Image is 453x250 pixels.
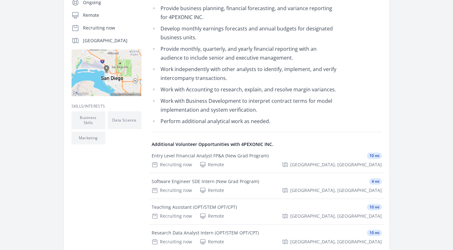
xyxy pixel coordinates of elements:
[152,44,338,62] li: Provide monthly, quarterly, and yearly financial reporting with an audience to include senior and...
[152,153,269,159] div: Entry Level Financial Analyst FP&A (New Grad Program)
[152,117,338,126] li: Perform additional analytical work as needed.
[200,213,224,219] div: Remote
[152,4,338,22] li: Provide business planning, financial forecasting, and variance reporting for 4PEXONIC INC.
[72,132,105,144] li: Marketing
[367,230,382,236] span: 10 mi
[200,161,224,168] div: Remote
[149,173,384,199] a: Software Engineer SDE Intern (New Grad Program) 4 mi Recruiting now Remote [GEOGRAPHIC_DATA], [GE...
[152,213,192,219] div: Recruiting now
[152,65,338,82] li: Work independently with other analysts to identify, implement, and verify intercompany transactions.
[367,153,382,159] span: 10 mi
[83,37,141,44] p: [GEOGRAPHIC_DATA]
[290,161,382,168] span: [GEOGRAPHIC_DATA], [GEOGRAPHIC_DATA]
[152,187,192,194] div: Recruiting now
[152,178,259,185] div: Software Engineer SDE Intern (New Grad Program)
[152,239,192,245] div: Recruiting now
[290,187,382,194] span: [GEOGRAPHIC_DATA], [GEOGRAPHIC_DATA]
[152,230,259,236] div: Research Data Analyst Intern (OPT/STEM OPT/CPT)
[149,199,384,224] a: Teaching Assistant (OPT/STEM OPT/CPT) 10 mi Recruiting now Remote [GEOGRAPHIC_DATA], [GEOGRAPHIC_...
[108,111,141,129] li: Data Science
[152,85,338,94] li: Work with Accounting to research, explain, and resolve margin variances.
[152,161,192,168] div: Recruiting now
[152,24,338,42] li: Develop monthly earnings forecasts and annual budgets for designated business units.
[72,104,141,109] h3: Skills/Interests
[152,204,237,210] div: Teaching Assistant (OPT/STEM OPT/CPT)
[152,141,382,148] h4: Additional Volunteer Opportunities with 4PEXONIC INC.
[369,178,382,185] span: 4 mi
[367,204,382,210] span: 10 mi
[290,239,382,245] span: [GEOGRAPHIC_DATA], [GEOGRAPHIC_DATA]
[72,49,141,96] img: Map
[152,96,338,114] li: Work with Business Development to interpret contract terms for model implementation and system ve...
[83,25,141,31] p: Recruiting now
[83,12,141,18] p: Remote
[200,239,224,245] div: Remote
[72,111,105,129] li: Business Skills
[149,148,384,173] a: Entry Level Financial Analyst FP&A (New Grad Program) 10 mi Recruiting now Remote [GEOGRAPHIC_DAT...
[200,187,224,194] div: Remote
[149,225,384,250] a: Research Data Analyst Intern (OPT/STEM OPT/CPT) 10 mi Recruiting now Remote [GEOGRAPHIC_DATA], [G...
[290,213,382,219] span: [GEOGRAPHIC_DATA], [GEOGRAPHIC_DATA]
